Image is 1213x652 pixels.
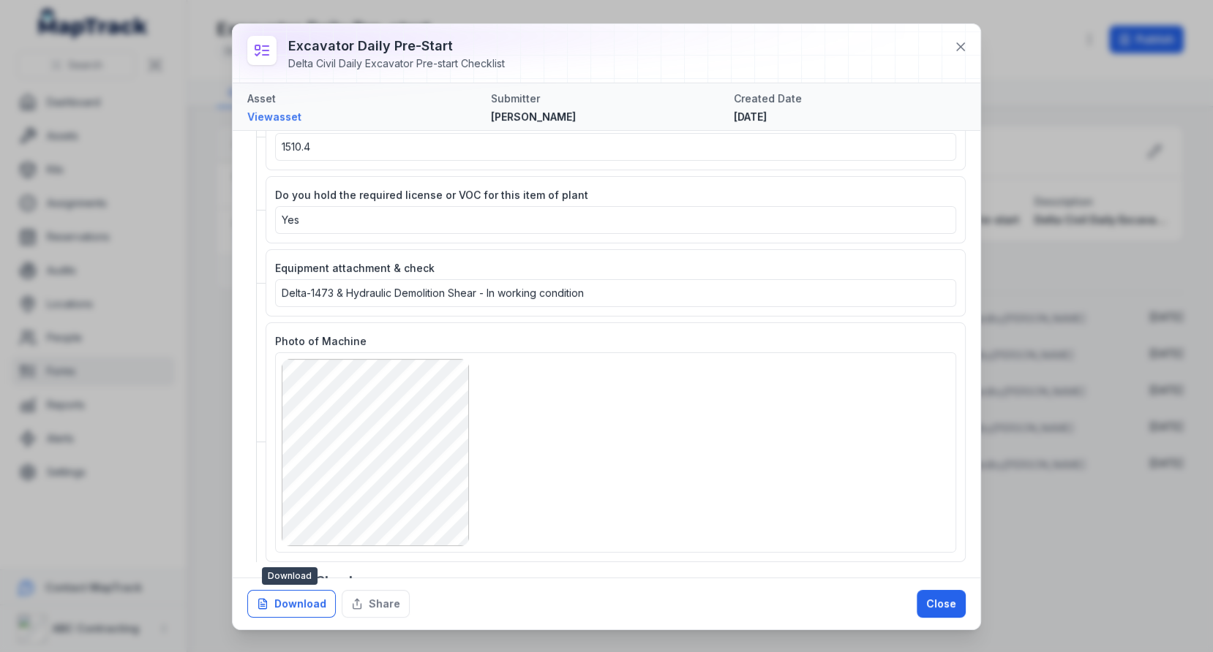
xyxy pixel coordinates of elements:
[247,92,276,105] span: Asset
[734,110,767,123] time: 22/08/2025, 9:22:23 am
[288,56,505,71] div: Delta Civil Daily Excavator Pre-start Checklist
[734,110,767,123] span: [DATE]
[275,262,435,274] span: Equipment attachment & check
[342,590,410,618] button: Share
[275,335,367,347] span: Photo of Machine
[262,567,318,585] span: Download
[491,92,540,105] span: Submitter
[282,213,299,226] span: Yes
[917,590,966,618] button: Close
[288,36,505,56] h3: Excavator Daily Pre-start
[282,287,584,299] span: Delta-1473 & Hydraulic Demolition Shear - In working condition
[491,110,576,123] span: [PERSON_NAME]
[275,189,588,201] span: Do you hold the required license or VOC for this item of plant
[247,110,479,124] a: Viewasset
[247,590,336,618] button: Download
[734,92,802,105] span: Created Date
[282,140,310,153] span: 1510.4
